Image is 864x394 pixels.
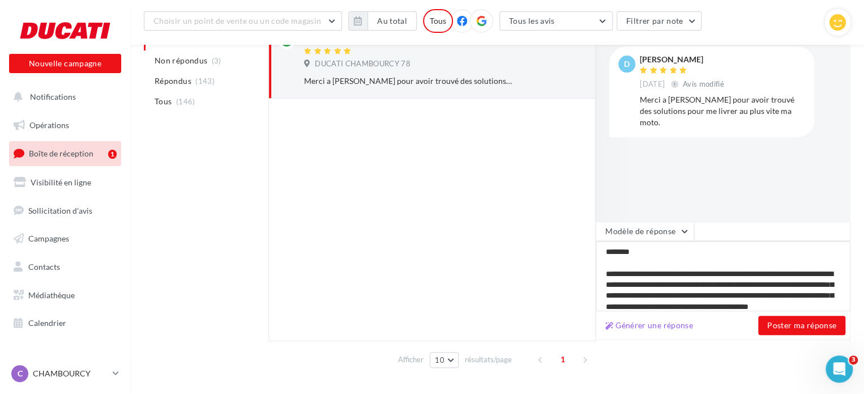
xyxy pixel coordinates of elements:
span: [DATE] [640,79,665,90]
span: Opérations [29,120,69,130]
span: D [624,58,630,70]
button: Modèle de réponse [596,222,694,241]
a: Calendrier [7,311,123,335]
a: Campagnes [7,227,123,251]
button: 10 [430,352,459,368]
button: Nouvelle campagne [9,54,121,73]
span: Non répondus [155,55,207,66]
button: Au total [348,11,417,31]
span: 1 [554,350,572,368]
iframe: Intercom live chat [825,355,853,383]
span: Campagnes [28,234,69,243]
button: Notifications [7,85,119,109]
button: Filtrer par note [617,11,702,31]
div: Merci a [PERSON_NAME] pour avoir trouvé des solutions pour me livrer au plus vite ma moto. [304,75,512,87]
span: (3) [212,56,221,65]
span: Visibilité en ligne [31,177,91,187]
button: Générer une réponse [601,319,698,332]
span: Avis modifié [683,79,724,88]
span: (143) [195,77,215,86]
a: Opérations [7,113,123,137]
div: 1 [108,150,117,159]
span: Choisir un point de vente ou un code magasin [153,16,321,26]
span: Tous [155,96,172,107]
a: Visibilité en ligne [7,171,123,194]
button: Tous les avis [499,11,613,31]
span: Répondus [155,75,191,87]
span: Médiathèque [28,290,75,300]
span: Contacts [28,262,60,272]
span: DUCATI CHAMBOURCY 78 [315,59,410,69]
span: C [18,368,23,379]
span: Afficher [398,354,424,365]
a: Sollicitation d'avis [7,199,123,223]
span: Calendrier [28,318,66,328]
span: (146) [176,97,195,106]
button: Poster ma réponse [758,316,845,335]
span: Tous les avis [509,16,555,26]
a: C CHAMBOURCY [9,363,121,384]
a: Boîte de réception1 [7,141,123,166]
div: Tous [423,9,453,33]
span: Sollicitation d'avis [28,205,92,215]
p: CHAMBOURCY [33,368,108,379]
span: résultats/page [465,354,512,365]
div: Merci a [PERSON_NAME] pour avoir trouvé des solutions pour me livrer au plus vite ma moto. [640,94,805,128]
button: Choisir un point de vente ou un code magasin [144,11,342,31]
a: Contacts [7,255,123,279]
span: 10 [435,355,444,365]
span: Boîte de réception [29,149,93,158]
div: [PERSON_NAME] [640,56,726,63]
span: Notifications [30,92,76,101]
button: Au total [367,11,417,31]
span: 3 [849,355,858,365]
a: Médiathèque [7,283,123,307]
